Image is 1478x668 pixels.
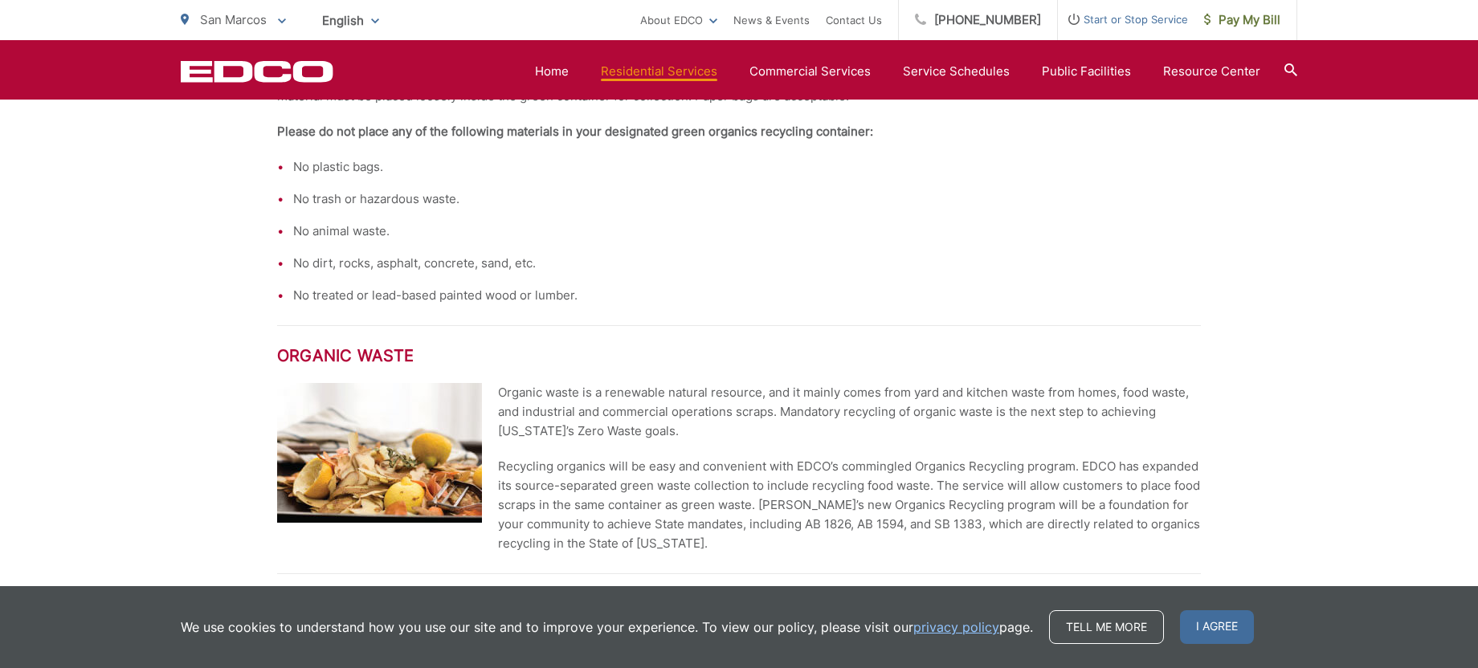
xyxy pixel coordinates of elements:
span: English [310,6,391,35]
li: No trash or hazardous waste. [293,189,1201,209]
li: No animal waste. [293,222,1201,241]
li: No treated or lead-based painted wood or lumber. [293,286,1201,305]
li: No dirt, rocks, asphalt, concrete, sand, etc. [293,254,1201,273]
a: EDCD logo. Return to the homepage. [181,60,333,83]
img: Food scraps [277,383,482,523]
a: Tell me more [1049,610,1164,644]
h2: Organic Waste [277,346,1201,365]
a: Service Schedules [903,62,1010,81]
a: Home [535,62,569,81]
p: We use cookies to understand how you use our site and to improve your experience. To view our pol... [181,617,1033,637]
a: News & Events [733,10,810,30]
a: Commercial Services [749,62,871,81]
p: Recycling organics will be easy and convenient with EDCO’s commingled Organics Recycling program.... [498,457,1201,553]
a: privacy policy [913,617,999,637]
a: Contact Us [826,10,882,30]
span: Pay My Bill [1204,10,1280,30]
strong: Please do not place any of the following materials in your designated green organics recycling co... [277,124,873,139]
p: Organic waste is a renewable natural resource, and it mainly comes from yard and kitchen waste fr... [498,383,1201,441]
li: No plastic bags. [293,157,1201,177]
span: San Marcos [200,12,267,27]
a: Resource Center [1163,62,1260,81]
a: Residential Services [601,62,717,81]
a: About EDCO [640,10,717,30]
a: Public Facilities [1042,62,1131,81]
